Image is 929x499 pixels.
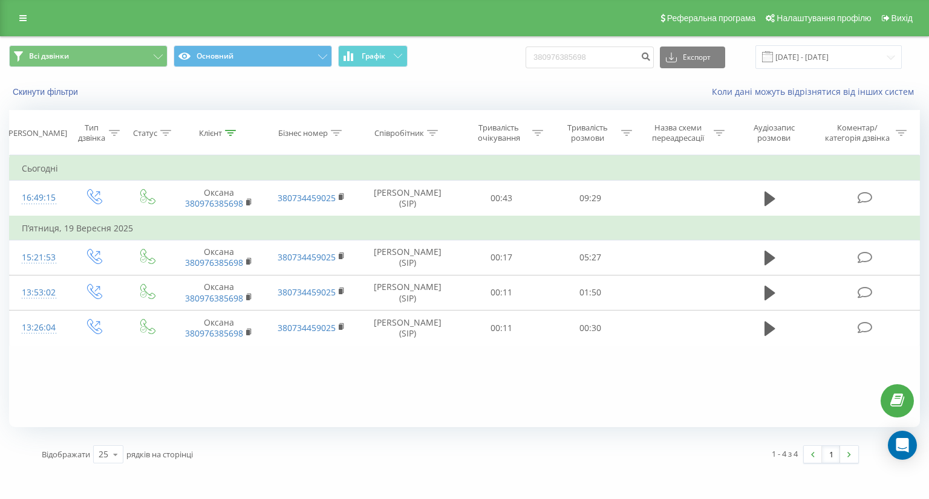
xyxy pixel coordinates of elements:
span: Вихід [892,13,913,23]
td: 01:50 [546,275,635,310]
td: 09:29 [546,181,635,216]
div: 1 - 4 з 4 [772,448,798,460]
div: Бізнес номер [278,128,328,138]
a: 380734459025 [278,286,336,298]
td: 00:30 [546,311,635,346]
div: Коментар/категорія дзвінка [822,123,893,143]
div: 16:49:15 [22,186,54,210]
a: 380734459025 [278,251,336,263]
a: 380734459025 [278,192,336,204]
span: Реферальна програма [667,13,756,23]
span: рядків на сторінці [126,449,193,460]
div: Назва схеми переадресації [646,123,711,143]
span: Графік [362,52,385,60]
div: [PERSON_NAME] [6,128,67,138]
button: Скинути фільтри [9,86,84,97]
button: Всі дзвінки [9,45,168,67]
span: Відображати [42,449,90,460]
td: [PERSON_NAME] (SIP) [357,311,457,346]
a: Коли дані можуть відрізнятися вiд інших систем [712,86,920,97]
button: Експорт [660,47,725,68]
div: 25 [99,448,108,460]
button: Основний [174,45,332,67]
div: 13:26:04 [22,316,54,340]
a: 1 [822,446,840,463]
div: Тривалість очікування [468,123,529,143]
td: 00:17 [457,240,546,275]
span: Всі дзвінки [29,51,69,61]
td: [PERSON_NAME] (SIP) [357,240,457,275]
div: Статус [133,128,157,138]
div: Аудіозапис розмови [738,123,810,143]
a: 380976385698 [185,327,243,339]
a: 380976385698 [185,257,243,268]
div: Клієнт [199,128,222,138]
a: 380976385698 [185,292,243,304]
div: Тип дзвінка [77,123,106,143]
div: 15:21:53 [22,246,54,269]
td: 00:43 [457,181,546,216]
div: 13:53:02 [22,281,54,304]
td: П’ятниця, 19 Вересня 2025 [10,216,920,240]
td: [PERSON_NAME] (SIP) [357,181,457,216]
td: 00:11 [457,275,546,310]
td: 00:11 [457,311,546,346]
div: Співробітник [374,128,424,138]
span: Налаштування профілю [777,13,871,23]
td: Оксана [173,311,266,346]
td: 05:27 [546,240,635,275]
input: Пошук за номером [526,47,654,68]
td: Сьогодні [10,156,920,181]
a: 380734459025 [278,322,336,333]
td: Оксана [173,181,266,216]
a: 380976385698 [185,198,243,209]
td: Оксана [173,240,266,275]
td: Оксана [173,275,266,310]
button: Графік [338,45,408,67]
div: Open Intercom Messenger [888,431,917,460]
td: [PERSON_NAME] (SIP) [357,275,457,310]
div: Тривалість розмови [557,123,618,143]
